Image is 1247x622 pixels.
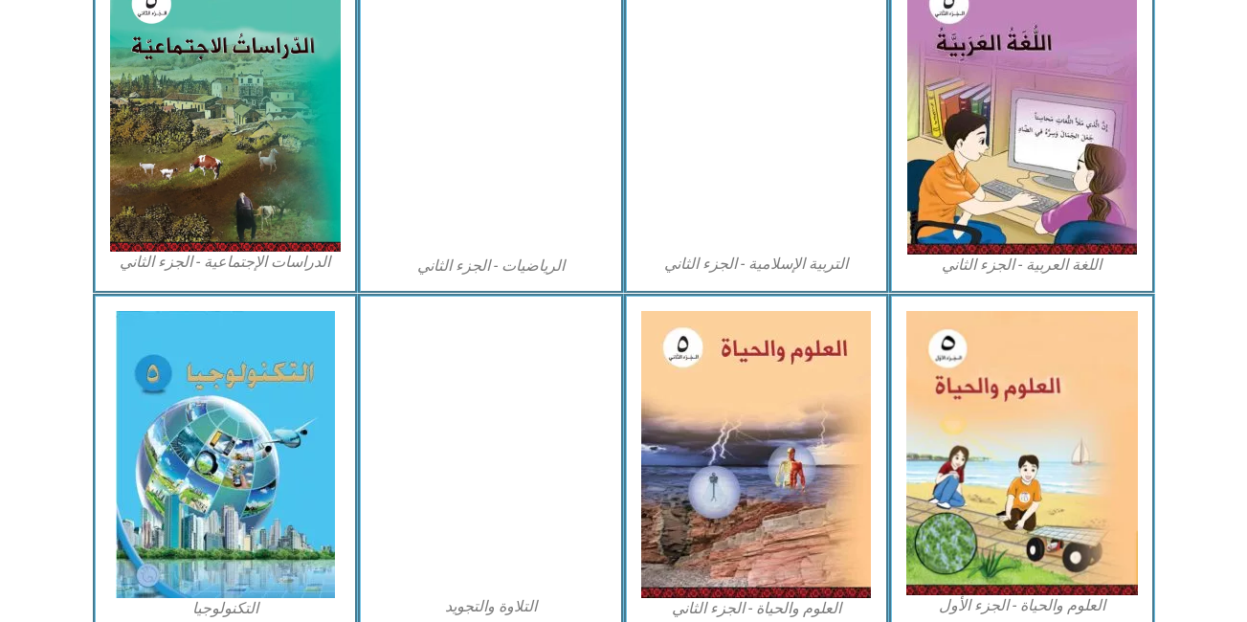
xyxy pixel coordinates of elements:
[110,252,342,273] figcaption: الدراسات الإجتماعية - الجزء الثاني
[641,254,873,275] figcaption: التربية الإسلامية - الجزء الثاني
[375,255,607,277] figcaption: الرياضيات - الجزء الثاني
[906,255,1138,276] figcaption: اللغة العربية - الجزء الثاني
[110,598,342,619] figcaption: التكنولوجيا
[375,596,607,617] figcaption: التلاوة والتجويد
[906,595,1138,616] figcaption: العلوم والحياة - الجزء الأول
[641,598,873,619] figcaption: العلوم والحياة - الجزء الثاني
